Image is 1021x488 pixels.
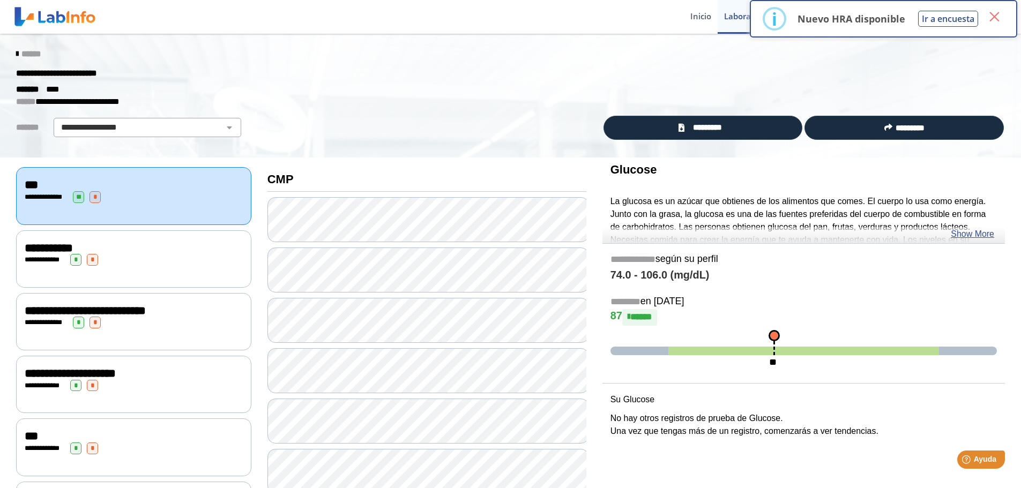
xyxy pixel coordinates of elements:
[610,296,997,308] h5: en [DATE]
[610,163,657,176] b: Glucose
[610,309,997,325] h4: 87
[610,253,997,266] h5: según su perfil
[985,7,1004,26] button: Close this dialog
[926,446,1009,476] iframe: Help widget launcher
[267,172,294,186] b: CMP
[610,412,997,438] p: No hay otros registros de prueba de Glucose. Una vez que tengas más de un registro, comenzarás a ...
[610,393,997,406] p: Su Glucose
[772,9,777,28] div: i
[951,228,994,241] a: Show More
[798,12,905,25] p: Nuevo HRA disponible
[610,195,997,272] p: La glucosa es un azúcar que obtienes de los alimentos que comes. El cuerpo lo usa como energía. J...
[610,269,997,282] h4: 74.0 - 106.0 (mg/dL)
[918,11,978,27] button: Ir a encuesta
